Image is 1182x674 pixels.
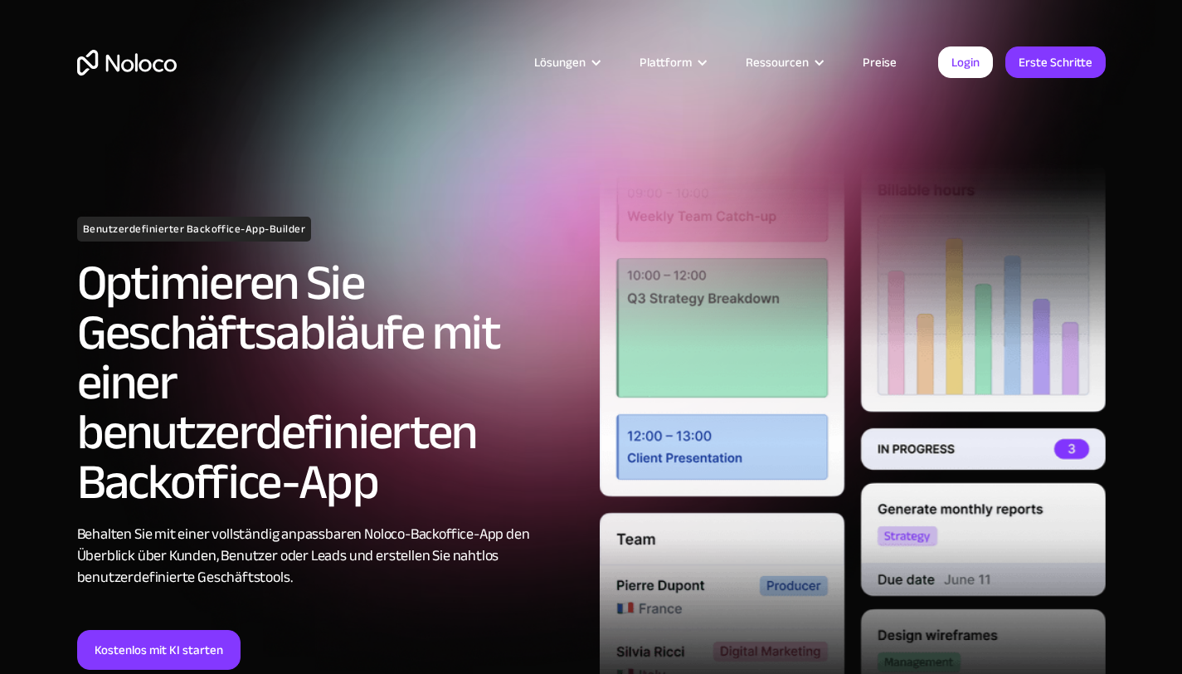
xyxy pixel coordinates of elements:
font: Kostenlos mit KI starten [95,638,223,662]
font: Login [951,51,980,74]
font: Erste Schritte [1019,51,1092,74]
font: Ressourcen [746,51,809,74]
div: Lösungen [513,51,619,73]
a: Erste Schritte [1005,46,1106,78]
font: Lösungen [534,51,586,74]
div: Ressourcen [725,51,842,73]
a: heim [77,50,177,76]
a: Kostenlos mit KI starten [77,630,241,670]
div: Plattform [619,51,725,73]
a: Preise [842,51,917,73]
font: Preise [863,51,897,74]
a: Login [938,46,993,78]
font: Optimieren Sie Geschäftsabläufe mit einer benutzerdefinierten Backoffice-App [77,237,500,529]
font: Benutzerdefinierter Backoffice-App-Builder [83,219,306,239]
font: Behalten Sie mit einer vollständig anpassbaren Noloco-Backoffice-App den Überblick über Kunden, B... [77,520,530,591]
font: Plattform [640,51,692,74]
